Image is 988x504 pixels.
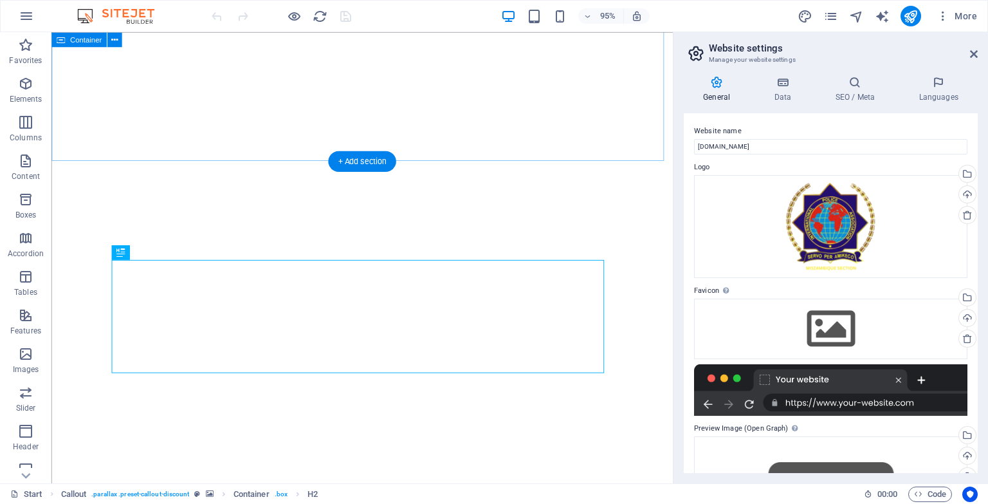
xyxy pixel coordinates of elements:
button: reload [312,8,327,24]
span: : [886,489,888,499]
span: Container [70,36,102,43]
button: pages [823,8,839,24]
h4: General [684,76,755,103]
i: Design (Ctrl+Alt+Y) [798,9,812,24]
p: Header [13,442,39,452]
h6: 95% [598,8,618,24]
input: Name... [694,139,967,154]
span: . box [275,487,288,502]
button: text_generator [875,8,890,24]
p: Content [12,171,40,182]
p: Columns [10,133,42,143]
p: Elements [10,94,42,104]
h4: Languages [899,76,978,103]
nav: breadcrumb [61,487,318,502]
span: More [937,10,977,23]
h4: Data [755,76,816,103]
button: Click here to leave preview mode and continue editing [286,8,302,24]
h6: Session time [864,487,898,502]
p: Boxes [15,210,37,220]
h3: Manage your website settings [709,54,952,66]
label: Preview Image (Open Graph) [694,421,967,436]
span: Click to select. Double-click to edit [233,487,270,502]
i: Reload page [313,9,327,24]
button: navigator [849,8,864,24]
button: design [798,8,813,24]
img: Editor Logo [74,8,170,24]
p: Tables [14,287,37,297]
label: Website name [694,124,967,139]
span: . parallax .preset-callout-discount [91,487,189,502]
i: Publish [903,9,918,24]
div: Select files from the file manager, stock photos, or upload file(s) [694,299,967,359]
p: Accordion [8,248,44,259]
h4: SEO / Meta [816,76,899,103]
button: Code [908,487,952,502]
button: Usercentrics [962,487,978,502]
span: 00 00 [877,487,897,502]
span: Click to select. Double-click to edit [307,487,318,502]
p: Slider [16,403,36,413]
label: Logo [694,160,967,175]
p: Images [13,364,39,375]
button: More [931,6,982,26]
button: 95% [578,8,624,24]
i: On resize automatically adjust zoom level to fit chosen device. [631,10,643,22]
p: Favorites [9,55,42,66]
div: MOZAMBIQUESECTION.png [694,175,967,278]
i: This element contains a background [206,490,214,498]
span: Click to select. Double-click to edit [61,487,87,502]
div: + Add section [328,151,396,171]
span: Code [914,487,946,502]
i: AI Writer [875,9,890,24]
button: publish [901,6,921,26]
h2: Website settings [709,42,978,54]
p: Features [10,326,41,336]
label: Favicon [694,283,967,299]
i: Navigator [849,9,864,24]
i: This element is a customizable preset [194,490,200,498]
i: Pages (Ctrl+Alt+S) [823,9,838,24]
a: Click to cancel selection. Double-click to open Pages [10,487,42,502]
